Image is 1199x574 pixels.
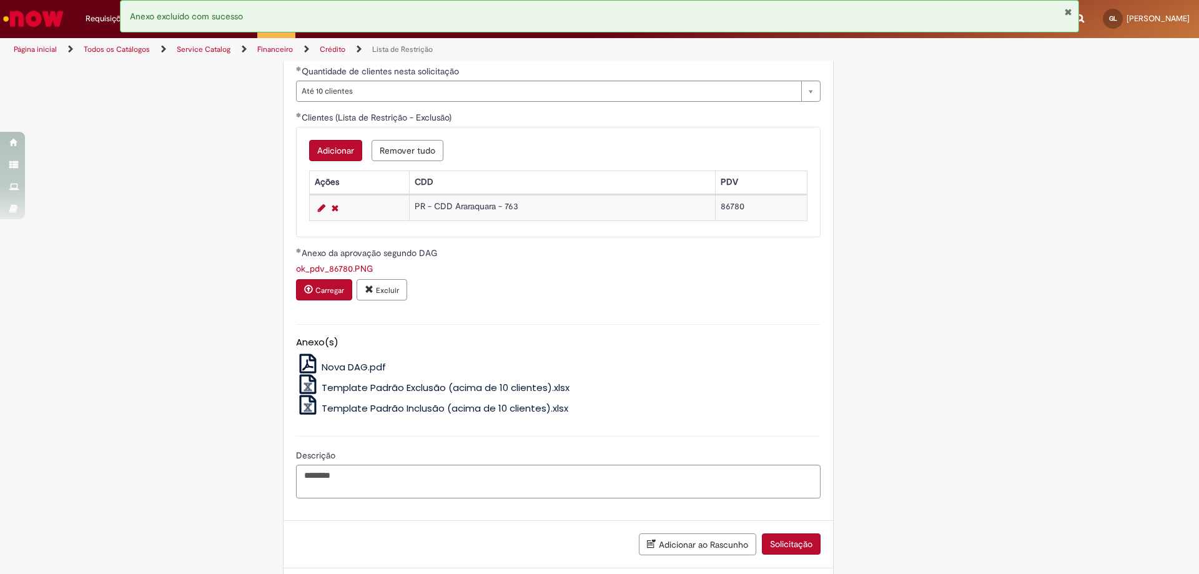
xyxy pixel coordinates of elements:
[14,44,57,54] a: Página inicial
[639,533,756,555] button: Adicionar ao Rascunho
[315,200,328,215] a: Editar Linha 1
[296,66,302,71] span: Obrigatório Preenchido
[296,337,821,348] h5: Anexo(s)
[372,44,433,54] a: Lista de Restrição
[296,279,352,300] button: Carregar anexo de Anexo da aprovação segundo DAG Required
[1,6,66,31] img: ServiceNow
[762,533,821,555] button: Solicitação
[410,195,715,220] td: PR - CDD Araraquara - 763
[130,11,243,22] span: Anexo excluído com sucesso
[372,140,443,161] button: Remover todas as linhas de Clientes (Lista de Restrição - Exclusão)
[302,81,795,101] span: Até 10 clientes
[296,360,387,374] a: Nova DAG.pdf
[1127,13,1190,24] span: [PERSON_NAME]
[315,285,344,295] small: Carregar
[376,285,399,295] small: Excluir
[9,38,790,61] ul: Trilhas de página
[302,66,461,77] span: Quantidade de clientes nesta solicitação
[410,171,715,194] th: CDD
[1064,7,1072,17] button: Fechar Notificação
[1109,14,1117,22] span: GL
[84,44,150,54] a: Todos os Catálogos
[328,200,342,215] a: Remover linha 1
[322,360,386,374] span: Nova DAG.pdf
[296,465,821,498] textarea: Descrição
[177,44,230,54] a: Service Catalog
[715,171,807,194] th: PDV
[309,171,409,194] th: Ações
[322,381,570,394] span: Template Padrão Exclusão (acima de 10 clientes).xlsx
[296,381,570,394] a: Template Padrão Exclusão (acima de 10 clientes).xlsx
[86,12,129,25] span: Requisições
[296,248,302,253] span: Obrigatório Preenchido
[320,44,345,54] a: Crédito
[296,402,569,415] a: Template Padrão Inclusão (acima de 10 clientes).xlsx
[296,263,373,274] a: Download de ok_pdv_86780.PNG
[322,402,568,415] span: Template Padrão Inclusão (acima de 10 clientes).xlsx
[715,195,807,220] td: 86780
[296,450,338,461] span: Descrição
[357,279,407,300] button: Excluir anexo ok_pdv_86780.PNG
[257,44,293,54] a: Financeiro
[302,247,440,259] span: Anexo da aprovação segundo DAG
[309,140,362,161] button: Adicionar uma linha para Clientes (Lista de Restrição - Exclusão)
[302,112,454,123] span: Clientes (Lista de Restrição - Exclusão)
[296,112,302,117] span: Obrigatório Preenchido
